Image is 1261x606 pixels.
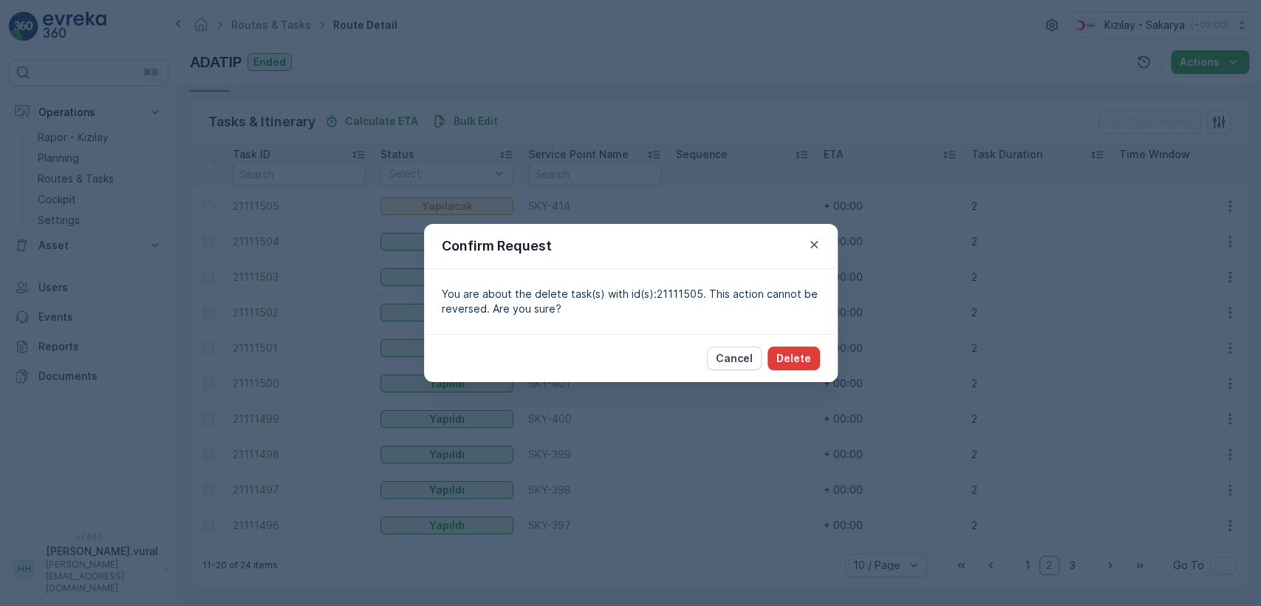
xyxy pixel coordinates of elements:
[776,351,811,366] p: Delete
[716,351,753,366] p: Cancel
[707,347,762,370] button: Cancel
[768,347,820,370] button: Delete
[442,236,552,256] p: Confirm Request
[442,287,820,316] p: You are about the delete task(s) with id(s):21111505. This action cannot be reversed. Are you sure?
